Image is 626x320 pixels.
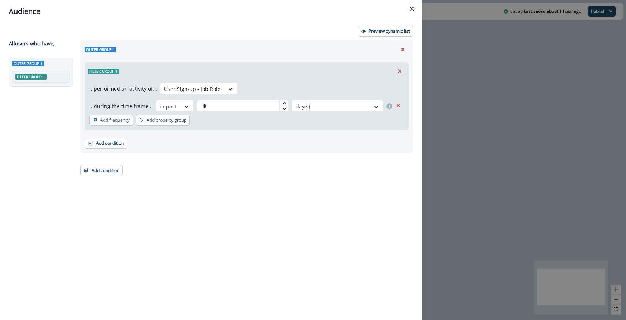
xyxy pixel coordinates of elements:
button: Add condition [85,138,127,149]
button: Add property group [136,115,190,126]
p: Add frequency [100,118,130,123]
p: Add property group [147,118,186,123]
span: Filter group 1 [15,74,47,80]
div: Audience [9,6,413,17]
span: Outer group 1 [85,47,116,52]
span: Filter group 1 [88,69,119,74]
button: Add frequency [89,115,133,126]
button: Add condition [80,165,123,176]
button: Remove [397,44,409,55]
p: ...during the time frame... [89,102,153,110]
span: Outer group 1 [12,61,44,66]
p: All user s who have, [9,40,55,47]
button: Preview dynamic list [358,26,413,37]
button: Close [406,3,418,15]
button: Remove [394,66,405,77]
button: Remove [392,100,404,111]
p: ...performed an activity of... [89,85,157,92]
p: Preview dynamic list [368,29,410,34]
